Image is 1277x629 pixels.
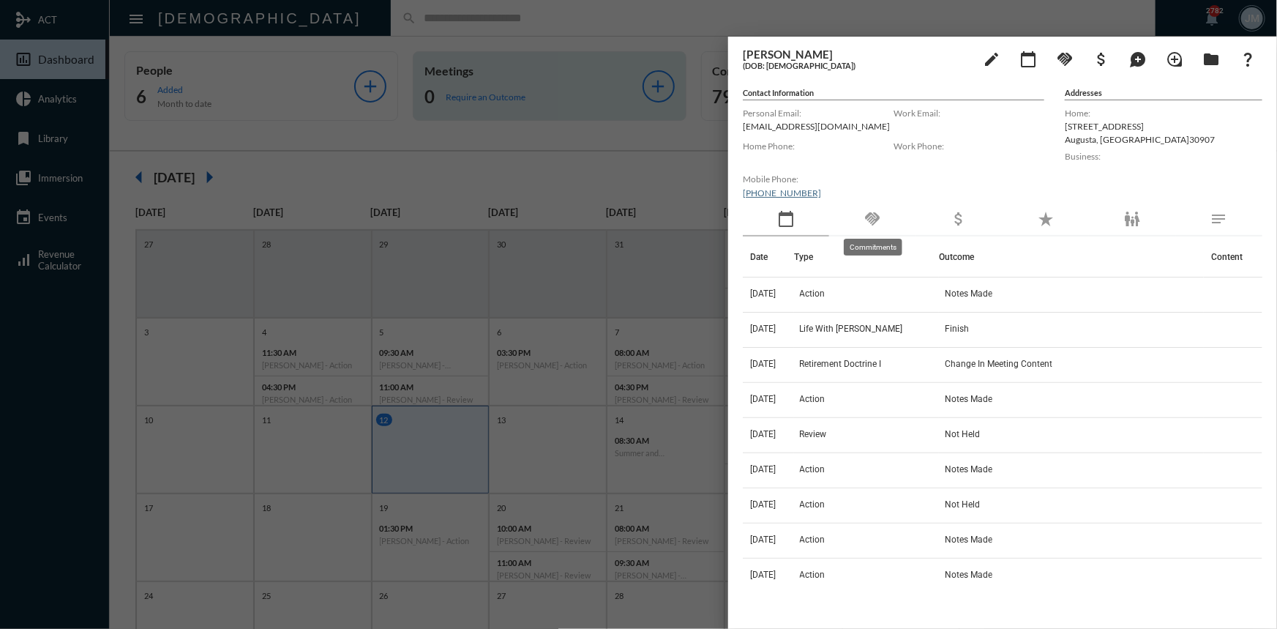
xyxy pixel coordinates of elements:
mat-icon: family_restroom [1123,210,1141,228]
mat-icon: edit [983,51,1000,68]
span: Not Held [945,429,980,439]
p: [EMAIL_ADDRESS][DOMAIN_NAME] [743,121,894,132]
h3: [PERSON_NAME] [743,48,970,61]
th: Content [1204,237,1262,278]
span: [DATE] [750,324,776,334]
button: Add Mention [1123,44,1153,73]
mat-icon: question_mark [1239,51,1257,68]
span: Notes Made [945,394,992,404]
span: [DATE] [750,499,776,510]
th: Date [743,237,794,278]
label: Personal Email: [743,108,894,119]
label: Home Phone: [743,141,894,152]
button: What If? [1233,44,1262,73]
mat-icon: attach_money [1093,51,1110,68]
div: Commitments [844,239,902,256]
span: Notes Made [945,570,992,580]
mat-icon: loupe [1166,51,1183,68]
span: [DATE] [750,289,776,299]
button: Add Introduction [1160,44,1189,73]
button: Add Commitment [1050,44,1079,73]
span: Action [800,394,825,404]
span: Not Held [945,499,980,510]
mat-icon: folder [1202,51,1220,68]
label: Work Phone: [894,141,1044,152]
mat-icon: handshake [1056,51,1074,68]
span: Action [800,535,825,545]
span: Review [800,429,827,439]
mat-icon: calendar_today [1019,51,1037,68]
span: [DATE] [750,464,776,474]
mat-icon: notes [1210,210,1228,228]
span: Finish [945,324,969,334]
span: Action [800,499,825,510]
mat-icon: attach_money [951,210,968,228]
p: [STREET_ADDRESS] [1065,121,1262,132]
span: [DATE] [750,359,776,369]
span: Change In Meeting Content [945,359,1052,369]
mat-icon: maps_ugc [1129,51,1147,68]
p: Augusta , [GEOGRAPHIC_DATA] 30907 [1065,134,1262,145]
label: Business: [1065,151,1262,162]
mat-icon: handshake [864,210,881,228]
h5: Addresses [1065,88,1262,100]
button: Add Business [1087,44,1116,73]
h5: (DOB: [DEMOGRAPHIC_DATA]) [743,61,970,70]
button: edit person [977,44,1006,73]
span: [DATE] [750,429,776,439]
span: [DATE] [750,394,776,404]
mat-icon: star_rate [1037,210,1055,228]
span: Notes Made [945,464,992,474]
button: Add meeting [1014,44,1043,73]
span: Notes Made [945,535,992,545]
span: Action [800,289,825,299]
span: Retirement Doctrine I [800,359,882,369]
button: Archives [1197,44,1226,73]
span: Life With [PERSON_NAME] [800,324,903,334]
h5: Contact Information [743,88,1044,100]
span: Notes Made [945,289,992,299]
a: [PHONE_NUMBER] [743,187,821,198]
span: [DATE] [750,570,776,580]
label: Work Email: [894,108,1044,119]
th: Outcome [939,237,1204,278]
span: Action [800,570,825,580]
th: Type [794,237,940,278]
mat-icon: calendar_today [777,210,795,228]
label: Mobile Phone: [743,174,894,185]
label: Home: [1065,108,1262,119]
span: [DATE] [750,535,776,545]
span: Action [800,464,825,474]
